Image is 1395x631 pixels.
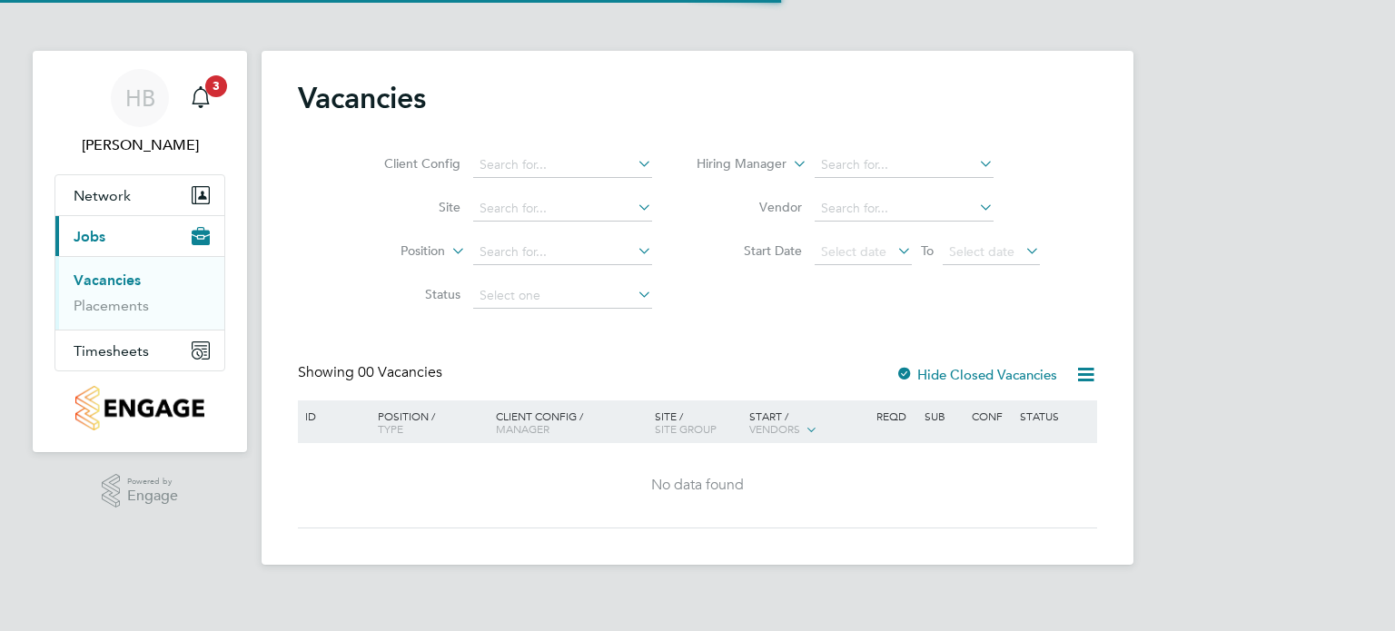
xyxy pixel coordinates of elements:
[697,242,802,259] label: Start Date
[74,228,105,245] span: Jobs
[356,286,460,302] label: Status
[301,476,1094,495] div: No data found
[74,271,141,289] a: Vacancies
[356,155,460,172] label: Client Config
[496,421,549,436] span: Manager
[1015,400,1094,431] div: Status
[205,75,227,97] span: 3
[473,196,652,222] input: Search for...
[473,153,652,178] input: Search for...
[298,80,426,116] h2: Vacancies
[356,199,460,215] label: Site
[895,366,1057,383] label: Hide Closed Vacancies
[650,400,746,444] div: Site /
[55,216,224,256] button: Jobs
[127,488,178,504] span: Engage
[33,51,247,452] nav: Main navigation
[491,400,650,444] div: Client Config /
[301,400,364,431] div: ID
[815,196,994,222] input: Search for...
[364,400,491,444] div: Position /
[815,153,994,178] input: Search for...
[74,342,149,360] span: Timesheets
[341,242,445,261] label: Position
[102,474,179,508] a: Powered byEngage
[54,69,225,156] a: HB[PERSON_NAME]
[74,297,149,314] a: Placements
[298,363,446,382] div: Showing
[697,199,802,215] label: Vendor
[749,421,800,436] span: Vendors
[655,421,717,436] span: Site Group
[920,400,967,431] div: Sub
[821,243,886,260] span: Select date
[949,243,1014,260] span: Select date
[745,400,872,446] div: Start /
[127,474,178,489] span: Powered by
[967,400,1014,431] div: Conf
[378,421,403,436] span: Type
[682,155,787,173] label: Hiring Manager
[55,256,224,330] div: Jobs
[183,69,219,127] a: 3
[74,187,131,204] span: Network
[54,134,225,156] span: Harriet Blacker
[55,330,224,370] button: Timesheets
[915,239,939,262] span: To
[473,283,652,309] input: Select one
[75,386,203,430] img: countryside-properties-logo-retina.png
[54,386,225,430] a: Go to home page
[358,363,442,381] span: 00 Vacancies
[125,86,155,110] span: HB
[55,175,224,215] button: Network
[872,400,919,431] div: Reqd
[473,240,652,265] input: Search for...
